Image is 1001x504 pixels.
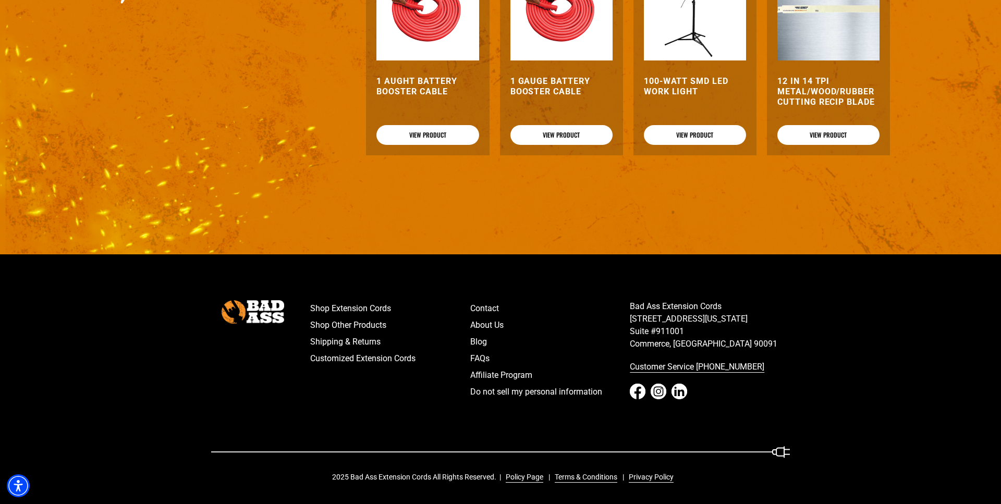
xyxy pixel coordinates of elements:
[777,76,880,107] a: 12 In 14 TPI Metal/Wood/Rubber Cutting Recip Blade
[470,317,630,334] a: About Us
[310,334,470,350] a: Shipping & Returns
[310,350,470,367] a: Customized Extension Cords
[376,76,479,97] a: 1 Aught Battery Booster Cable
[510,76,613,97] a: 1 Gauge Battery Booster Cable
[651,384,666,399] a: Instagram - open in a new tab
[470,384,630,400] a: Do not sell my personal information
[551,472,617,483] a: Terms & Conditions
[376,125,479,145] a: View Product
[630,384,645,399] a: Facebook - open in a new tab
[470,367,630,384] a: Affiliate Program
[644,76,746,97] a: 100-Watt SMD LED Work Light
[310,300,470,317] a: Shop Extension Cords
[630,300,790,350] p: Bad Ass Extension Cords [STREET_ADDRESS][US_STATE] Suite #911001 Commerce, [GEOGRAPHIC_DATA] 90091
[625,472,674,483] a: Privacy Policy
[510,125,613,145] a: View Product
[502,472,543,483] a: Policy Page
[470,300,630,317] a: Contact
[222,300,284,324] img: Bad Ass Extension Cords
[470,350,630,367] a: FAQs
[332,472,681,483] div: 2025 Bad Ass Extension Cords All Rights Reserved.
[7,474,30,497] div: Accessibility Menu
[630,359,790,375] a: call 833-674-1699
[310,317,470,334] a: Shop Other Products
[672,384,687,399] a: LinkedIn - open in a new tab
[644,125,746,145] a: View Product
[777,125,880,145] a: View Product
[470,334,630,350] a: Blog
